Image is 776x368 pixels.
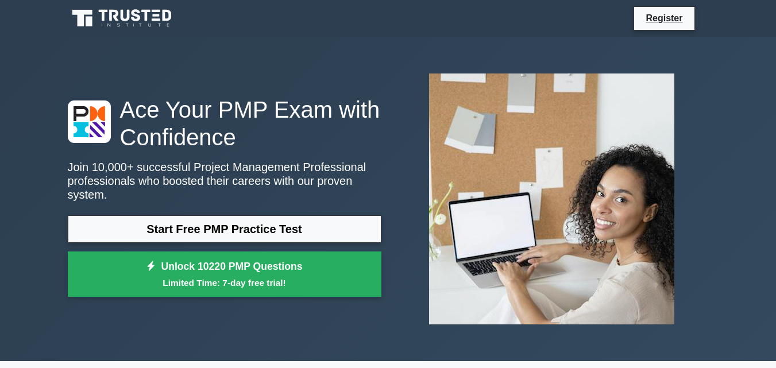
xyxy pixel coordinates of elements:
[82,276,367,289] small: Limited Time: 7-day free trial!
[68,96,381,151] h1: Ace Your PMP Exam with Confidence
[68,160,381,202] p: Join 10,000+ successful Project Management Professional professionals who boosted their careers w...
[639,11,689,25] a: Register
[68,251,381,297] a: Unlock 10220 PMP QuestionsLimited Time: 7-day free trial!
[68,215,381,243] a: Start Free PMP Practice Test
